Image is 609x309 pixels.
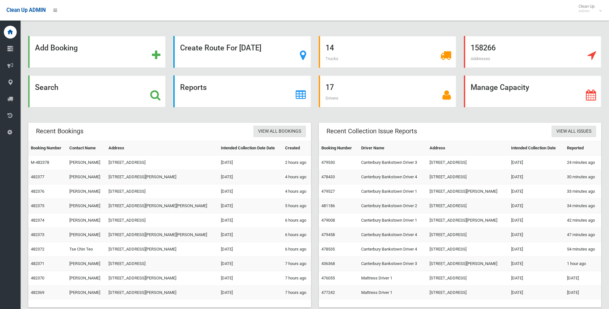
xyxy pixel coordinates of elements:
[283,271,311,286] td: 7 hours ago
[218,170,283,184] td: [DATE]
[464,36,601,68] a: 158266 Addresses
[106,271,218,286] td: [STREET_ADDRESS][PERSON_NAME]
[283,170,311,184] td: 4 hours ago
[319,36,456,68] a: 14 Trucks
[564,257,601,271] td: 1 hour ago
[359,257,427,271] td: Canterbury Bankstown Driver 3
[359,242,427,257] td: Canterbury Bankstown Driver 4
[106,228,218,242] td: [STREET_ADDRESS][PERSON_NAME][PERSON_NAME]
[67,170,106,184] td: [PERSON_NAME]
[359,170,427,184] td: Canterbury Bankstown Driver 4
[218,213,283,228] td: [DATE]
[31,174,44,179] a: 482377
[67,141,106,155] th: Contact Name
[575,4,601,13] span: Clean Up
[564,170,601,184] td: 30 minutes ago
[427,141,509,155] th: Address
[564,184,601,199] td: 33 minutes ago
[31,247,44,252] a: 482372
[67,155,106,170] td: [PERSON_NAME]
[31,189,44,194] a: 482376
[471,83,529,92] strong: Manage Capacity
[427,228,509,242] td: [STREET_ADDRESS]
[471,56,490,61] span: Addresses
[471,43,496,52] strong: 158266
[509,184,564,199] td: [DATE]
[579,9,595,13] small: Admin
[321,276,335,280] a: 476055
[28,36,166,68] a: Add Booking
[106,170,218,184] td: [STREET_ADDRESS][PERSON_NAME]
[31,261,44,266] a: 482371
[509,286,564,300] td: [DATE]
[31,218,44,223] a: 482374
[509,242,564,257] td: [DATE]
[67,286,106,300] td: [PERSON_NAME]
[319,141,359,155] th: Booking Number
[321,232,335,237] a: 479458
[180,83,207,92] strong: Reports
[564,242,601,257] td: 54 minutes ago
[28,75,166,107] a: Search
[218,141,283,155] th: Intended Collection Date Date
[359,141,427,155] th: Driver Name
[427,155,509,170] td: [STREET_ADDRESS]
[253,126,306,137] a: View All Bookings
[218,286,283,300] td: [DATE]
[218,228,283,242] td: [DATE]
[173,75,311,107] a: Reports
[427,242,509,257] td: [STREET_ADDRESS]
[106,141,218,155] th: Address
[564,286,601,300] td: [DATE]
[28,141,67,155] th: Booking Number
[106,155,218,170] td: [STREET_ADDRESS]
[35,43,78,52] strong: Add Booking
[218,257,283,271] td: [DATE]
[173,36,311,68] a: Create Route For [DATE]
[283,228,311,242] td: 6 hours ago
[31,290,44,295] a: 482369
[283,184,311,199] td: 4 hours ago
[509,155,564,170] td: [DATE]
[359,155,427,170] td: Canterbury Bankstown Driver 3
[359,184,427,199] td: Canterbury Bankstown Driver 1
[106,199,218,213] td: [STREET_ADDRESS][PERSON_NAME][PERSON_NAME]
[67,242,106,257] td: Tse Chin Teo
[326,56,338,61] span: Trucks
[67,199,106,213] td: [PERSON_NAME]
[427,170,509,184] td: [STREET_ADDRESS]
[427,199,509,213] td: [STREET_ADDRESS]
[31,232,44,237] a: 482373
[218,242,283,257] td: [DATE]
[359,213,427,228] td: Canterbury Bankstown Driver 1
[218,155,283,170] td: [DATE]
[106,257,218,271] td: [STREET_ADDRESS]
[319,125,425,137] header: Recent Collection Issue Reports
[67,228,106,242] td: [PERSON_NAME]
[67,184,106,199] td: [PERSON_NAME]
[564,141,601,155] th: Reported
[321,189,335,194] a: 479527
[509,213,564,228] td: [DATE]
[67,257,106,271] td: [PERSON_NAME]
[427,184,509,199] td: [STREET_ADDRESS][PERSON_NAME]
[427,213,509,228] td: [STREET_ADDRESS][PERSON_NAME]
[326,43,334,52] strong: 14
[564,199,601,213] td: 34 minutes ago
[180,43,261,52] strong: Create Route For [DATE]
[283,286,311,300] td: 7 hours ago
[31,203,44,208] a: 482375
[509,257,564,271] td: [DATE]
[321,218,335,223] a: 479008
[321,203,335,208] a: 481186
[31,276,44,280] a: 482370
[321,290,335,295] a: 477242
[564,228,601,242] td: 47 minutes ago
[359,199,427,213] td: Canterbury Bankstown Driver 2
[321,261,335,266] a: 436368
[35,83,58,92] strong: Search
[464,75,601,107] a: Manage Capacity
[283,213,311,228] td: 6 hours ago
[321,160,335,165] a: 479530
[564,155,601,170] td: 24 minutes ago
